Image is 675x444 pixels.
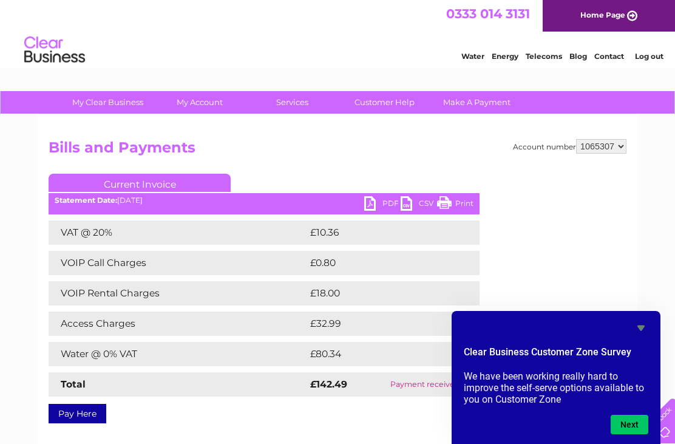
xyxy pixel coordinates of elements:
a: Pay Here [49,404,106,423]
h2: Clear Business Customer Zone Survey [464,345,648,366]
div: Clear Business is a trading name of Verastar Limited (registered in [GEOGRAPHIC_DATA] No. 3667643... [52,7,625,59]
a: Telecoms [526,52,562,61]
a: My Clear Business [58,91,158,114]
a: Current Invoice [49,174,231,192]
button: Next question [611,415,648,434]
strong: £142.49 [310,378,347,390]
a: Customer Help [334,91,435,114]
h2: Bills and Payments [49,139,626,162]
a: Blog [569,52,587,61]
a: My Account [150,91,250,114]
a: CSV [401,196,437,214]
td: Payment received [370,372,480,397]
td: £0.80 [307,251,452,275]
td: VOIP Rental Charges [49,281,307,306]
p: We have been working really hard to improve the self-serve options available to you on Customer Zone [464,371,648,405]
td: £80.34 [307,342,455,366]
a: PDF [364,196,401,214]
td: £18.00 [307,281,455,306]
td: VOIP Call Charges [49,251,307,275]
a: 0333 014 3131 [446,6,530,21]
div: [DATE] [49,196,480,205]
div: Clear Business Customer Zone Survey [464,321,648,434]
a: Contact [594,52,624,61]
a: Log out [635,52,663,61]
button: Hide survey [634,321,648,335]
a: Services [242,91,342,114]
img: logo.png [24,32,86,69]
b: Statement Date: [55,196,117,205]
td: £10.36 [307,220,454,245]
a: Print [437,196,473,214]
td: VAT @ 20% [49,220,307,245]
a: Water [461,52,484,61]
td: Access Charges [49,312,307,336]
td: £32.99 [307,312,455,336]
a: Energy [492,52,518,61]
a: Make A Payment [427,91,527,114]
td: Water @ 0% VAT [49,342,307,366]
div: Account number [513,139,626,154]
strong: Total [61,378,86,390]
